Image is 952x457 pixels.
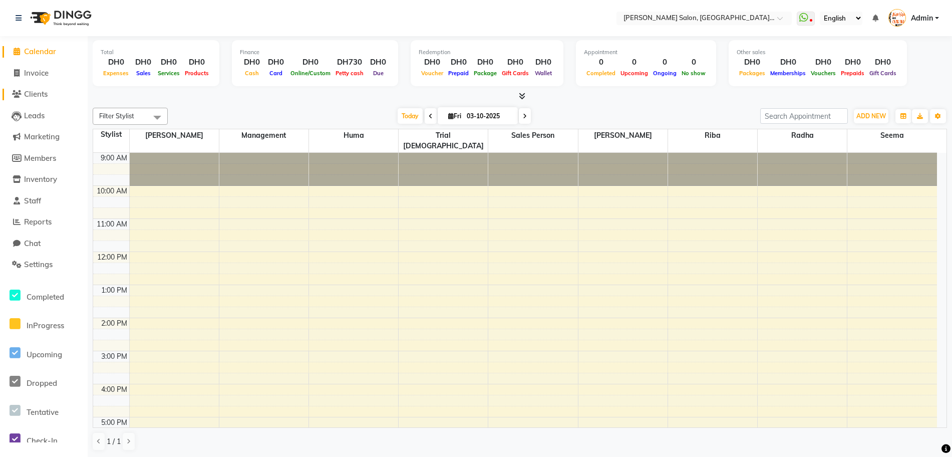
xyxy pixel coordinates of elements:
div: DH730 [333,57,366,68]
div: DH0 [768,57,808,68]
button: ADD NEW [854,109,888,123]
span: [PERSON_NAME] [578,129,668,142]
span: Fri [446,112,464,120]
div: DH0 [288,57,333,68]
a: Reports [3,216,85,228]
input: 2025-10-03 [464,109,514,124]
span: Admin [911,13,933,24]
a: Leads [3,110,85,122]
span: Sales [134,70,153,77]
span: Wallet [532,70,554,77]
span: Package [471,70,499,77]
div: 0 [584,57,618,68]
a: Chat [3,238,85,250]
div: 0 [651,57,679,68]
a: Marketing [3,131,85,143]
span: ADD NEW [856,112,886,120]
span: Reports [24,217,52,226]
span: Leads [24,111,45,120]
span: 1 / 1 [107,436,121,447]
span: Calendar [24,47,56,56]
div: 12:00 PM [95,252,129,263]
span: Check-In [27,436,58,445]
span: Management [219,129,308,142]
div: Stylist [93,129,129,140]
div: Other sales [737,48,899,57]
img: Admin [888,9,906,27]
span: Prepaid [446,70,471,77]
a: Clients [3,89,85,100]
div: DH0 [155,57,182,68]
span: Online/Custom [288,70,333,77]
span: Today [398,108,423,124]
a: Settings [3,259,85,271]
span: Filter Stylist [99,112,134,120]
div: 4:00 PM [99,384,129,395]
span: Gift Cards [499,70,531,77]
span: Staff [24,196,41,205]
a: Staff [3,195,85,207]
span: Gift Cards [867,70,899,77]
span: [PERSON_NAME] [130,129,219,142]
div: DH0 [240,57,264,68]
div: DH0 [101,57,131,68]
span: Upcoming [27,350,62,359]
div: DH0 [419,57,446,68]
span: Seema [847,129,937,142]
span: InProgress [27,321,64,330]
img: logo [26,4,94,32]
span: Petty cash [333,70,366,77]
div: DH0 [867,57,899,68]
div: Finance [240,48,390,57]
span: Memberships [768,70,808,77]
div: 10:00 AM [95,186,129,196]
div: DH0 [471,57,499,68]
div: DH0 [808,57,838,68]
span: Completed [27,292,64,302]
span: Card [267,70,285,77]
span: Settings [24,260,53,269]
a: Inventory [3,174,85,185]
span: Members [24,153,56,163]
span: Marketing [24,132,60,141]
div: DH0 [446,57,471,68]
span: Dropped [27,378,57,388]
span: Cash [242,70,261,77]
div: 9:00 AM [99,153,129,163]
div: DH0 [737,57,768,68]
span: Completed [584,70,618,77]
span: Sales person [488,129,577,142]
span: No show [679,70,708,77]
span: Vouchers [808,70,838,77]
span: Huma [309,129,398,142]
span: Clients [24,89,48,99]
span: Invoice [24,68,49,78]
div: DH0 [499,57,531,68]
div: DH0 [366,57,390,68]
div: Redemption [419,48,555,57]
div: 2:00 PM [99,318,129,329]
div: Appointment [584,48,708,57]
span: Ongoing [651,70,679,77]
span: Services [155,70,182,77]
span: Packages [737,70,768,77]
input: Search Appointment [760,108,848,124]
span: Prepaids [838,70,867,77]
div: 3:00 PM [99,351,129,362]
div: 11:00 AM [95,219,129,230]
span: Chat [24,239,41,248]
a: Calendar [3,46,85,58]
div: 0 [618,57,651,68]
span: Expenses [101,70,131,77]
div: 0 [679,57,708,68]
span: Riba [668,129,757,142]
span: Products [182,70,211,77]
div: 5:00 PM [99,417,129,428]
div: 1:00 PM [99,285,129,296]
span: Voucher [419,70,446,77]
span: Inventory [24,174,57,184]
a: Members [3,153,85,164]
div: DH0 [838,57,867,68]
div: DH0 [264,57,288,68]
span: Tentative [27,407,59,417]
